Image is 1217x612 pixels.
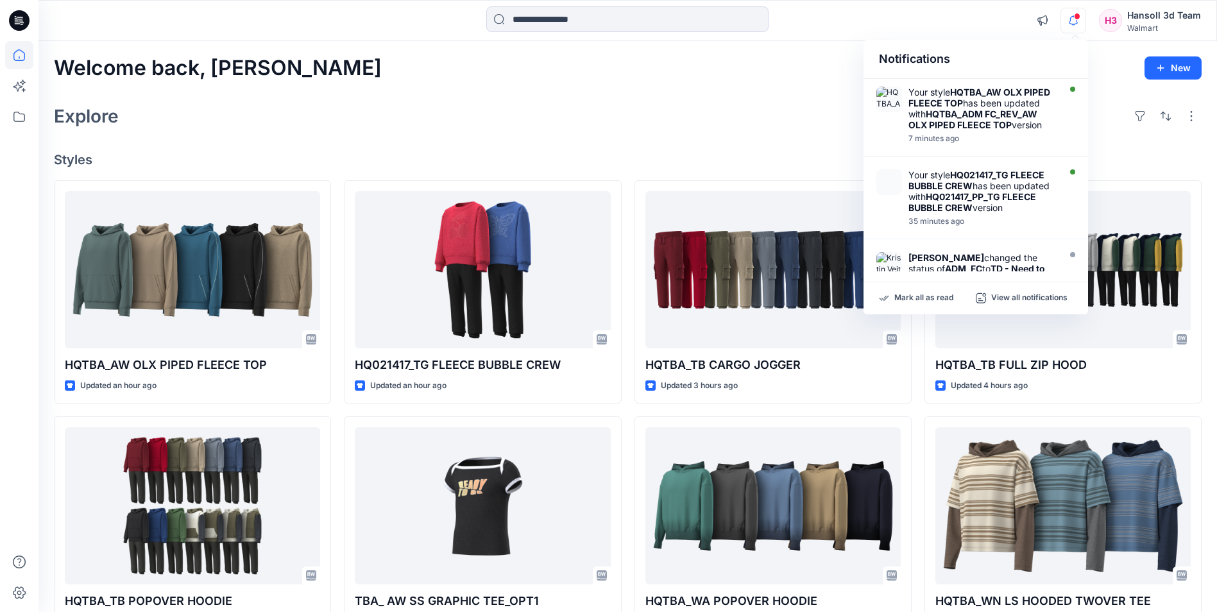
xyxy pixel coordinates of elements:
[1127,23,1201,33] div: Walmart
[355,592,610,610] p: TBA_ AW SS GRAPHIC TEE_OPT1
[894,293,953,304] p: Mark all as read
[54,106,119,126] h2: Explore
[80,379,157,393] p: Updated an hour ago
[991,293,1068,304] p: View all notifications
[65,592,320,610] p: HQTBA_TB POPOVER HOODIE
[645,592,901,610] p: HQTBA_WA POPOVER HOODIE
[951,379,1028,393] p: Updated 4 hours ago
[54,56,382,80] h2: Welcome back, [PERSON_NAME]
[935,592,1191,610] p: HQTBA_WN LS HOODED TWOVER TEE
[661,379,738,393] p: Updated 3 hours ago
[908,169,1056,213] div: Your style has been updated with version
[355,356,610,374] p: HQ021417_TG FLEECE BUBBLE CREW
[645,356,901,374] p: HQTBA_TB CARGO JOGGER
[908,87,1056,130] div: Your style has been updated with version
[945,263,982,274] strong: ADM_FC
[54,152,1202,167] h4: Styles
[645,427,901,584] a: HQTBA_WA POPOVER HOODIE
[876,252,902,278] img: Kristin Veit
[355,191,610,348] a: HQ021417_TG FLEECE BUBBLE CREW
[876,87,902,112] img: HQTBA_ADM FC_REV_AW OLX PIPED FLEECE TOP
[908,252,1056,285] div: changed the status of to `
[908,191,1036,213] strong: HQ021417_PP_TG FLEECE BUBBLE CREW
[876,169,902,195] img: HQ021417_PP_TG FLEECE BUBBLE CREW
[65,191,320,348] a: HQTBA_AW OLX PIPED FLEECE TOP
[1145,56,1202,80] button: New
[1099,9,1122,32] div: H3
[935,427,1191,584] a: HQTBA_WN LS HOODED TWOVER TEE
[908,108,1037,130] strong: HQTBA_ADM FC_REV_AW OLX PIPED FLEECE TOP
[65,427,320,584] a: HQTBA_TB POPOVER HOODIE
[1127,8,1201,23] div: Hansoll 3d Team
[908,252,984,263] strong: [PERSON_NAME]
[65,356,320,374] p: HQTBA_AW OLX PIPED FLEECE TOP
[935,356,1191,374] p: HQTBA_TB FULL ZIP HOOD
[645,191,901,348] a: HQTBA_TB CARGO JOGGER
[908,87,1050,108] strong: HQTBA_AW OLX PIPED FLEECE TOP
[355,427,610,584] a: TBA_ AW SS GRAPHIC TEE_OPT1
[908,169,1044,191] strong: HQ021417_TG FLEECE BUBBLE CREW
[370,379,447,393] p: Updated an hour ago
[864,40,1088,79] div: Notifications
[908,134,1056,143] div: Thursday, September 25, 2025 00:08
[908,217,1056,226] div: Wednesday, September 24, 2025 23:41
